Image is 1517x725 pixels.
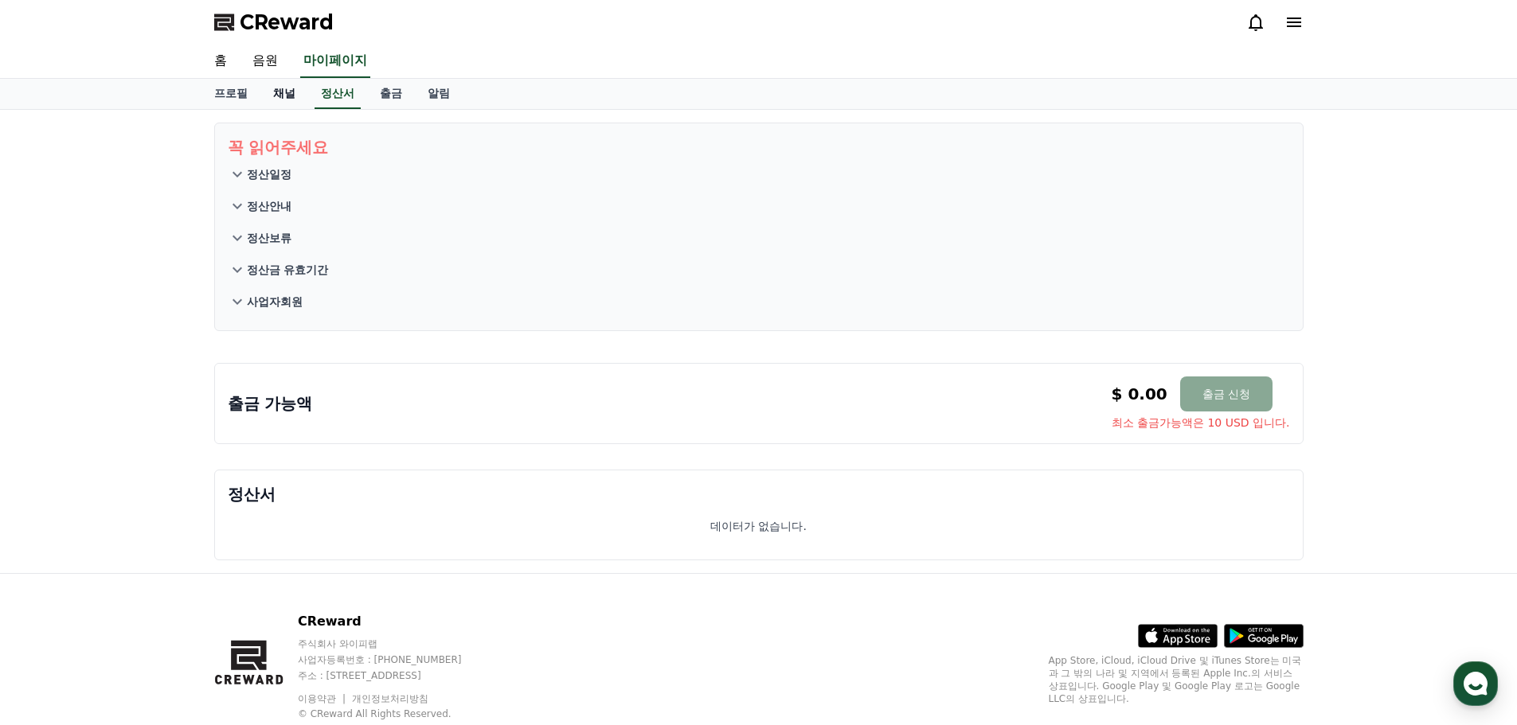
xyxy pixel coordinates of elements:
p: 주식회사 와이피랩 [298,637,492,650]
a: 마이페이지 [300,45,370,78]
a: 홈 [5,505,105,544]
a: 정산서 [315,79,361,109]
p: 정산보류 [247,230,291,246]
p: © CReward All Rights Reserved. [298,707,492,720]
a: 프로필 [201,79,260,109]
a: 대화 [105,505,205,544]
p: 꼭 읽어주세요 [228,136,1290,158]
a: 음원 [240,45,291,78]
p: CReward [298,612,492,631]
a: CReward [214,10,334,35]
a: 출금 [367,79,415,109]
a: 홈 [201,45,240,78]
span: 대화 [146,529,165,542]
a: 개인정보처리방침 [352,693,428,704]
a: 설정 [205,505,306,544]
p: 정산금 유효기간 [247,262,329,278]
a: 이용약관 [298,693,348,704]
p: 정산일정 [247,166,291,182]
p: 정산서 [228,483,1290,505]
p: 주소 : [STREET_ADDRESS] [298,669,492,682]
a: 알림 [415,79,463,109]
p: 출금 가능액 [228,392,313,415]
span: 홈 [50,528,60,541]
p: 사업자등록번호 : [PHONE_NUMBER] [298,653,492,666]
button: 정산안내 [228,190,1290,222]
button: 정산보류 [228,222,1290,254]
p: 정산안내 [247,198,291,214]
p: 데이터가 없습니다. [710,518,807,534]
p: 사업자회원 [247,294,303,310]
p: $ 0.00 [1112,383,1167,405]
span: CReward [240,10,334,35]
p: App Store, iCloud, iCloud Drive 및 iTunes Store는 미국과 그 밖의 나라 및 지역에서 등록된 Apple Inc.의 서비스 상표입니다. Goo... [1049,654,1304,705]
button: 사업자회원 [228,286,1290,318]
a: 채널 [260,79,308,109]
span: 최소 출금가능액은 10 USD 입니다. [1112,415,1290,431]
button: 출금 신청 [1180,376,1273,411]
button: 정산일정 [228,158,1290,190]
button: 정산금 유효기간 [228,254,1290,286]
span: 설정 [246,528,265,541]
